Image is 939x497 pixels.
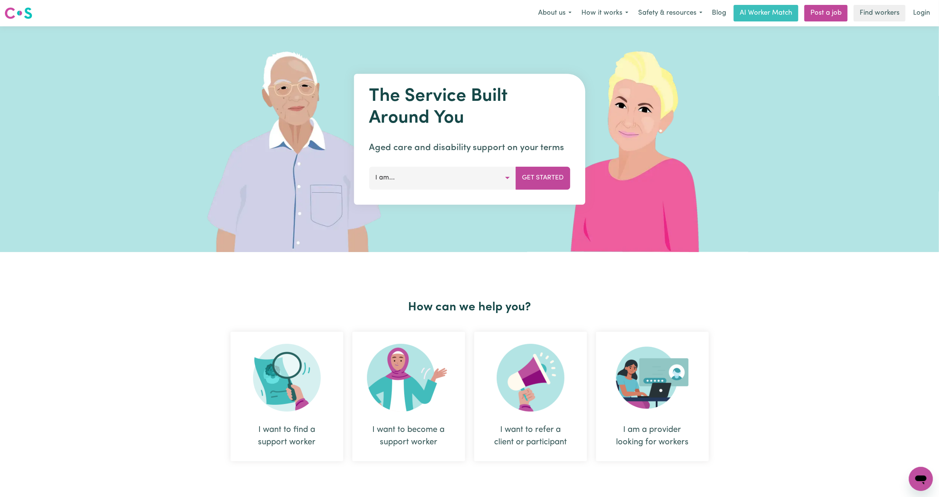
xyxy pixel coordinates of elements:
[576,5,633,21] button: How it works
[369,141,570,155] p: Aged care and disability support on your terms
[352,332,465,461] div: I want to become a support worker
[533,5,576,21] button: About us
[253,344,321,412] img: Search
[614,424,691,448] div: I am a provider looking for workers
[596,332,709,461] div: I am a provider looking for workers
[231,332,343,461] div: I want to find a support worker
[226,300,713,315] h2: How can we help you?
[5,5,32,22] a: Careseekers logo
[633,5,707,21] button: Safety & resources
[734,5,798,21] a: AI Worker Match
[249,424,325,448] div: I want to find a support worker
[497,344,564,412] img: Refer
[854,5,906,21] a: Find workers
[516,167,570,189] button: Get Started
[5,6,32,20] img: Careseekers logo
[474,332,587,461] div: I want to refer a client or participant
[804,5,848,21] a: Post a job
[707,5,731,21] a: Blog
[909,5,934,21] a: Login
[367,344,451,412] img: Become Worker
[616,344,689,412] img: Provider
[492,424,569,448] div: I want to refer a client or participant
[370,424,447,448] div: I want to become a support worker
[369,167,516,189] button: I am...
[909,467,933,491] iframe: Button to launch messaging window, conversation in progress
[369,86,570,129] h1: The Service Built Around You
